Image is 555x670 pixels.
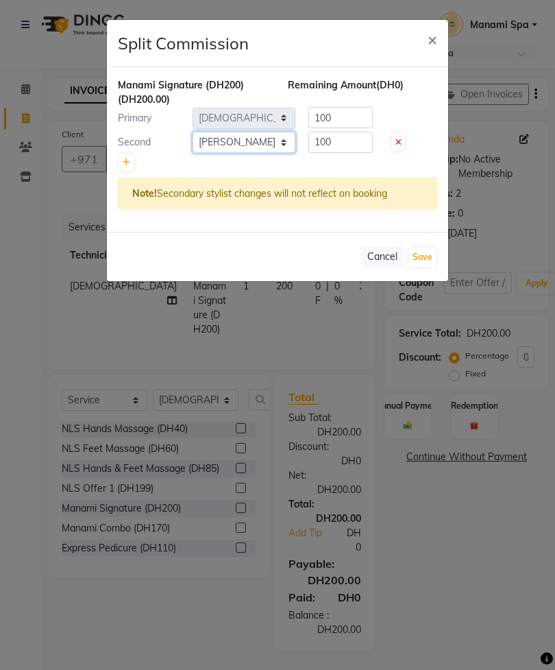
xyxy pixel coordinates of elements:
span: (DH0) [376,79,404,91]
button: Save [409,248,436,267]
span: (DH200.00) [118,93,170,106]
div: Second [108,135,193,149]
span: Remaining Amount [288,79,376,91]
h4: Split Commission [118,31,249,56]
button: Close [417,20,448,58]
button: Cancel [361,246,404,267]
div: Primary [108,111,193,125]
span: Manami Signature (DH200) [118,79,244,91]
strong: Note! [132,187,157,200]
span: × [428,29,437,49]
div: Secondary stylist changes will not reflect on booking [118,178,437,210]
